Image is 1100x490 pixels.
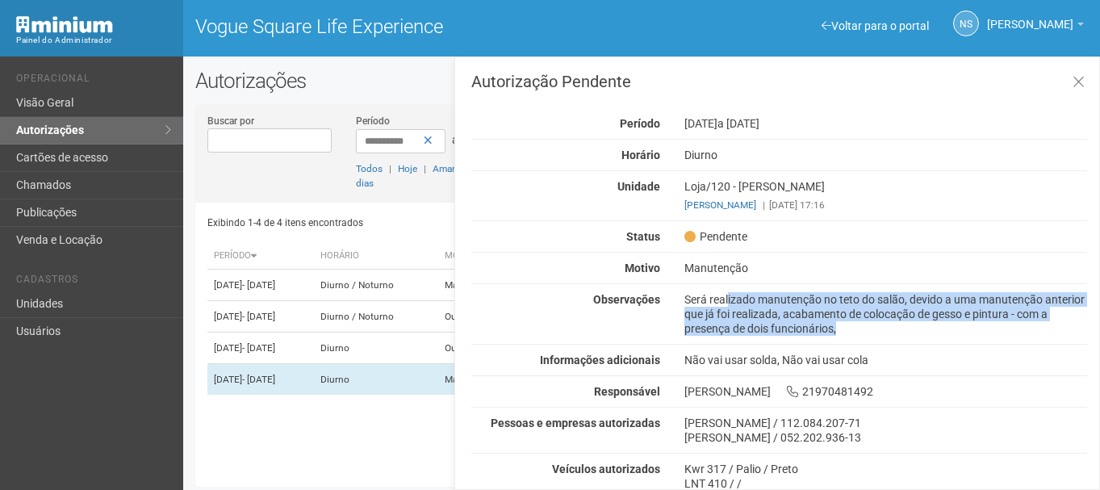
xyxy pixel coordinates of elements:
td: [DATE] [207,333,314,364]
span: - [DATE] [242,342,275,354]
td: Diurno / Noturno [314,301,438,333]
div: Diurno [672,148,1099,162]
label: Período [356,114,390,128]
div: [PERSON_NAME] / 052.202.936-13 [684,430,1087,445]
strong: Motivo [625,262,660,274]
strong: Veículos autorizados [552,463,660,475]
div: Não vai usar solda, Não vai usar cola [672,353,1099,367]
td: Outros [438,301,533,333]
td: Manutenção [438,364,533,396]
li: Cadastros [16,274,171,291]
td: Diurno / Noturno [314,270,438,301]
div: Manutenção [672,261,1099,275]
a: Voltar para o portal [822,19,929,32]
strong: Pessoas e empresas autorizadas [491,417,660,429]
img: Minium [16,16,113,33]
span: Pendente [684,229,747,244]
div: Será realizado manutenção no teto do salão, devido a uma manutenção anterior que já foi realizada... [672,292,1099,336]
strong: Status [626,230,660,243]
li: Operacional [16,73,171,90]
div: Exibindo 1-4 de 4 itens encontrados [207,211,636,235]
div: [PERSON_NAME] 21970481492 [672,384,1099,399]
strong: Unidade [617,180,660,193]
a: [PERSON_NAME] [987,20,1084,33]
span: | [763,199,765,211]
span: - [DATE] [242,311,275,322]
strong: Informações adicionais [540,354,660,366]
td: [DATE] [207,301,314,333]
h1: Vogue Square Life Experience [195,16,629,37]
td: Outros [438,333,533,364]
a: Todos [356,163,383,174]
th: Horário [314,243,438,270]
h3: Autorização Pendente [471,73,1087,90]
strong: Período [620,117,660,130]
td: Manutenção [438,270,533,301]
span: | [389,163,391,174]
span: a [452,133,458,146]
a: Amanhã [433,163,468,174]
div: [DATE] 17:16 [684,198,1087,212]
div: Kwr 317 / Palio / Preto [684,462,1087,476]
a: NS [953,10,979,36]
span: - [DATE] [242,279,275,291]
span: Nicolle Silva [987,2,1073,31]
span: a [DATE] [717,117,759,130]
div: [DATE] [672,116,1099,131]
td: Diurno [314,364,438,396]
th: Período [207,243,314,270]
td: [DATE] [207,364,314,396]
th: Motivo [438,243,533,270]
td: [DATE] [207,270,314,301]
strong: Observações [593,293,660,306]
label: Buscar por [207,114,254,128]
h2: Autorizações [195,69,1088,93]
strong: Horário [621,149,660,161]
span: | [424,163,426,174]
div: [PERSON_NAME] / 112.084.207-71 [684,416,1087,430]
strong: Responsável [594,385,660,398]
td: Diurno [314,333,438,364]
div: Loja/120 - [PERSON_NAME] [672,179,1099,212]
a: [PERSON_NAME] [684,199,756,211]
a: Hoje [398,163,417,174]
span: - [DATE] [242,374,275,385]
div: Painel do Administrador [16,33,171,48]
